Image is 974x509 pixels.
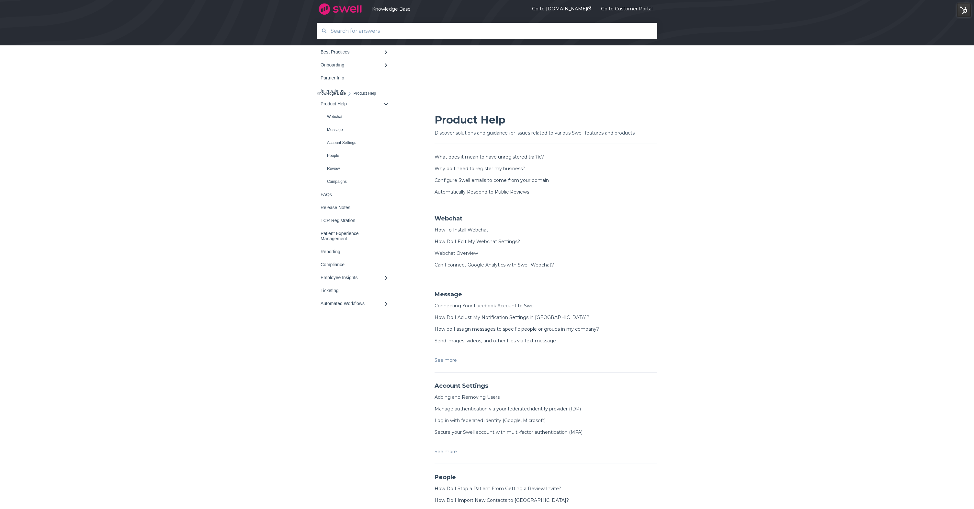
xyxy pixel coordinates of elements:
[317,84,394,97] a: Integrations
[435,113,657,127] h1: Product Help
[435,189,529,195] a: Automatically Respond to Public Reviews
[317,271,394,284] a: Employee Insights
[435,239,520,244] a: How Do I Edit My Webchat Settings?
[435,382,657,390] h4: Account Settings
[317,201,394,214] a: Release Notes
[435,356,457,364] a: See more
[321,249,384,254] div: Reporting
[321,49,384,54] div: Best Practices
[435,418,546,423] a: Log in with federated identity (Google, Microsoft)
[317,227,394,245] a: Patient Experience Management
[321,301,384,306] div: Automated Workflows
[435,262,554,268] a: Can I connect Google Analytics with Swell Webchat?
[317,58,394,71] a: Onboarding
[317,162,394,175] a: Review
[435,473,657,481] h4: People
[317,297,394,310] a: Automated Workflows
[435,497,569,503] a: How Do I Import New Contacts to [GEOGRAPHIC_DATA]?
[435,406,581,412] a: Manage authentication via your federated identity provider (IDP)
[317,1,364,17] img: company logo
[317,188,394,201] a: FAQs
[435,166,525,172] a: Why do I need to register my business?
[957,3,971,17] img: HubSpot Tools Menu Toggle
[321,101,384,106] div: Product Help
[321,62,384,67] div: Onboarding
[435,129,657,144] h6: Discover solutions and guidance for issues related to various Swell features and products.
[321,218,384,223] div: TCR Registration
[435,314,589,320] a: How Do I Adjust My Notification Settings in [GEOGRAPHIC_DATA]?
[435,290,657,299] h4: Message
[435,227,488,233] a: How To Install Webchat
[317,175,394,188] a: Campaigns
[317,45,394,58] a: Best Practices
[317,136,394,149] a: Account Settings
[372,6,513,12] a: Knowledge Base
[327,24,648,38] input: Search for answers
[321,192,384,197] div: FAQs
[435,303,536,309] a: Connecting Your Facebook Account to Swell
[435,154,544,160] a: What does it mean to have unregistered traffic?
[435,250,478,256] a: Webchat Overview
[321,75,384,80] div: Partner Info
[317,258,394,271] a: Compliance
[435,429,583,435] a: Secure your Swell account with multi-factor authentication (MFA)
[317,123,394,136] a: Message
[321,288,384,293] div: Ticketing
[435,214,657,223] h4: Webchat
[321,262,384,267] div: Compliance
[435,486,561,491] a: How Do I Stop a Patient From Getting a Review Invite?
[435,338,556,344] a: Send images, videos, and other files via text message
[435,177,549,183] a: Configure Swell emails to come from your domain
[317,284,394,297] a: Ticketing
[321,205,384,210] div: Release Notes
[321,275,384,280] div: Employee Insights
[435,394,500,400] a: Adding and Removing Users
[321,231,384,241] div: Patient Experience Management
[317,110,394,123] a: Webchat
[317,214,394,227] a: TCR Registration
[317,245,394,258] a: Reporting
[317,97,394,110] a: Product Help
[321,88,384,93] div: Integrations
[435,448,457,456] a: See more
[317,149,394,162] a: People
[317,71,394,84] a: Partner Info
[435,326,599,332] a: How do I assign messages to specific people or groups in my company?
